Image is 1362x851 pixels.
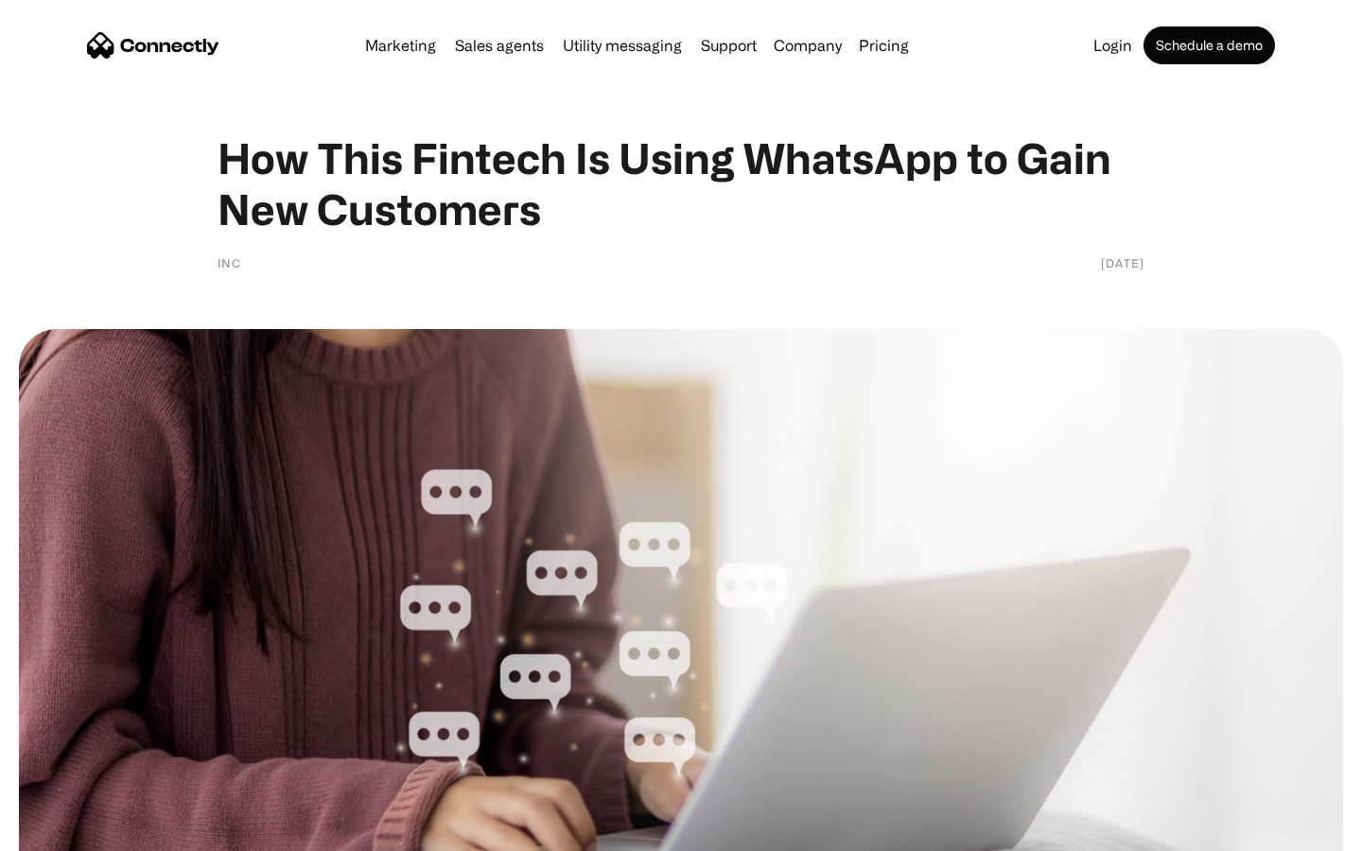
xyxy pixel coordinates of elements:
[19,818,113,844] aside: Language selected: English
[218,253,241,272] div: INC
[1086,38,1140,53] a: Login
[447,38,551,53] a: Sales agents
[693,38,764,53] a: Support
[358,38,444,53] a: Marketing
[555,38,690,53] a: Utility messaging
[774,32,842,59] div: Company
[851,38,917,53] a: Pricing
[218,132,1144,234] h1: How This Fintech Is Using WhatsApp to Gain New Customers
[38,818,113,844] ul: Language list
[1101,253,1144,272] div: [DATE]
[1144,26,1275,64] a: Schedule a demo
